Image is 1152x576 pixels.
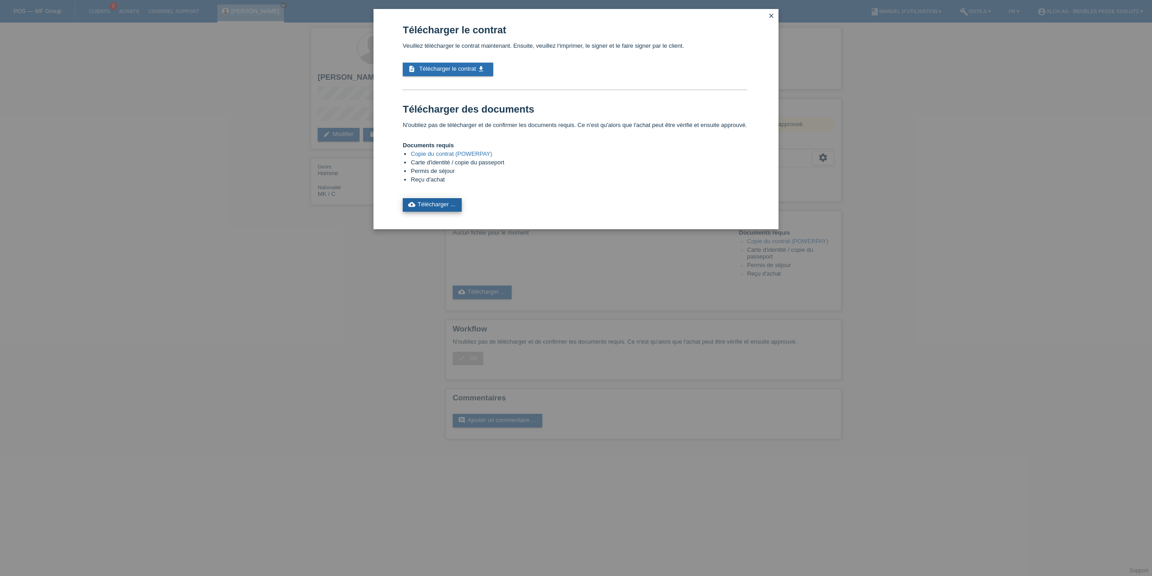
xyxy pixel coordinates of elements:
[408,65,415,73] i: description
[477,65,485,73] i: get_app
[411,150,492,157] a: Copie du contrat (POWERPAY)
[765,11,777,22] a: close
[411,176,747,185] li: Reçu d'achat
[403,24,747,36] h1: Télécharger le contrat
[403,198,462,212] a: cloud_uploadTélécharger ...
[403,142,747,149] h4: Documents requis
[411,159,747,168] li: Carte d'identité / copie du passeport
[403,42,747,49] p: Veuillez télécharger le contrat maintenant. Ensuite, veuillez l‘imprimer, le signer et le faire s...
[768,12,775,19] i: close
[403,63,493,76] a: description Télécharger le contrat get_app
[408,201,415,208] i: cloud_upload
[411,168,747,176] li: Permis de séjour
[403,104,747,115] h1: Télécharger des documents
[403,122,747,128] p: N'oubliez pas de télécharger et de confirmer les documents requis. Ce n'est qu'alors que l'achat ...
[419,65,476,72] span: Télécharger le contrat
